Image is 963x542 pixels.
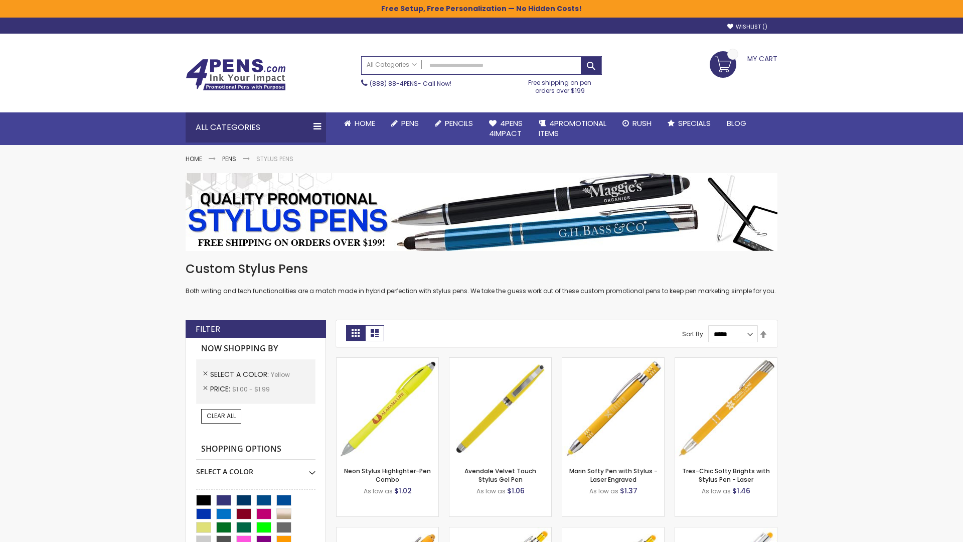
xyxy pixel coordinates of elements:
[186,261,777,296] div: Both writing and tech functionalities are a match made in hybrid perfection with stylus pens. We ...
[256,155,293,163] strong: Stylus Pens
[562,527,664,535] a: Phoenix Softy Brights Gel with Stylus Pen - Laser-Yellow
[383,112,427,134] a: Pens
[732,486,750,496] span: $1.46
[337,357,438,366] a: Neon Stylus Highlighter-Pen Combo-Yellow
[727,23,767,31] a: Wishlist
[682,330,703,338] label: Sort By
[507,486,525,496] span: $1.06
[702,487,731,495] span: As low as
[678,118,711,128] span: Specials
[337,358,438,460] img: Neon Stylus Highlighter-Pen Combo-Yellow
[394,486,412,496] span: $1.02
[727,118,746,128] span: Blog
[539,118,606,139] span: 4PROMOTIONAL ITEMS
[481,112,531,145] a: 4Pens4impact
[401,118,419,128] span: Pens
[196,324,220,335] strong: Filter
[562,357,664,366] a: Marin Softy Pen with Stylus - Laser Engraved-Yellow
[201,409,241,423] a: Clear All
[614,112,660,134] a: Rush
[449,527,551,535] a: Phoenix Softy Brights with Stylus Pen - Laser-Yellow
[186,261,777,277] h1: Custom Stylus Pens
[620,486,637,496] span: $1.37
[427,112,481,134] a: Pencils
[196,338,315,359] strong: Now Shopping by
[346,325,365,341] strong: Grid
[271,370,290,379] span: Yellow
[660,112,719,134] a: Specials
[675,357,777,366] a: Tres-Chic Softy Brights with Stylus Pen - Laser-Yellow
[186,155,202,163] a: Home
[355,118,375,128] span: Home
[362,57,422,73] a: All Categories
[719,112,754,134] a: Blog
[186,59,286,91] img: 4Pens Custom Pens and Promotional Products
[449,358,551,460] img: Avendale Velvet Touch Stylus Gel Pen-Yellow
[489,118,523,139] span: 4Pens 4impact
[222,155,236,163] a: Pens
[207,412,236,420] span: Clear All
[632,118,652,128] span: Rush
[569,467,658,483] a: Marin Softy Pen with Stylus - Laser Engraved
[682,467,770,483] a: Tres-Chic Softy Brights with Stylus Pen - Laser
[445,118,473,128] span: Pencils
[196,439,315,460] strong: Shopping Options
[210,384,232,394] span: Price
[344,467,431,483] a: Neon Stylus Highlighter-Pen Combo
[186,112,326,143] div: All Categories
[562,358,664,460] img: Marin Softy Pen with Stylus - Laser Engraved-Yellow
[337,527,438,535] a: Ellipse Softy Brights with Stylus Pen - Laser-Yellow
[449,357,551,366] a: Avendale Velvet Touch Stylus Gel Pen-Yellow
[196,460,315,477] div: Select A Color
[675,358,777,460] img: Tres-Chic Softy Brights with Stylus Pen - Laser-Yellow
[675,527,777,535] a: Tres-Chic Softy with Stylus Top Pen - ColorJet-Yellow
[464,467,536,483] a: Avendale Velvet Touch Stylus Gel Pen
[336,112,383,134] a: Home
[370,79,451,88] span: - Call Now!
[518,75,602,95] div: Free shipping on pen orders over $199
[589,487,618,495] span: As low as
[476,487,506,495] span: As low as
[210,369,271,379] span: Select A Color
[186,173,777,251] img: Stylus Pens
[370,79,418,88] a: (888) 88-4PENS
[367,61,417,69] span: All Categories
[364,487,393,495] span: As low as
[232,385,270,393] span: $1.00 - $1.99
[531,112,614,145] a: 4PROMOTIONALITEMS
